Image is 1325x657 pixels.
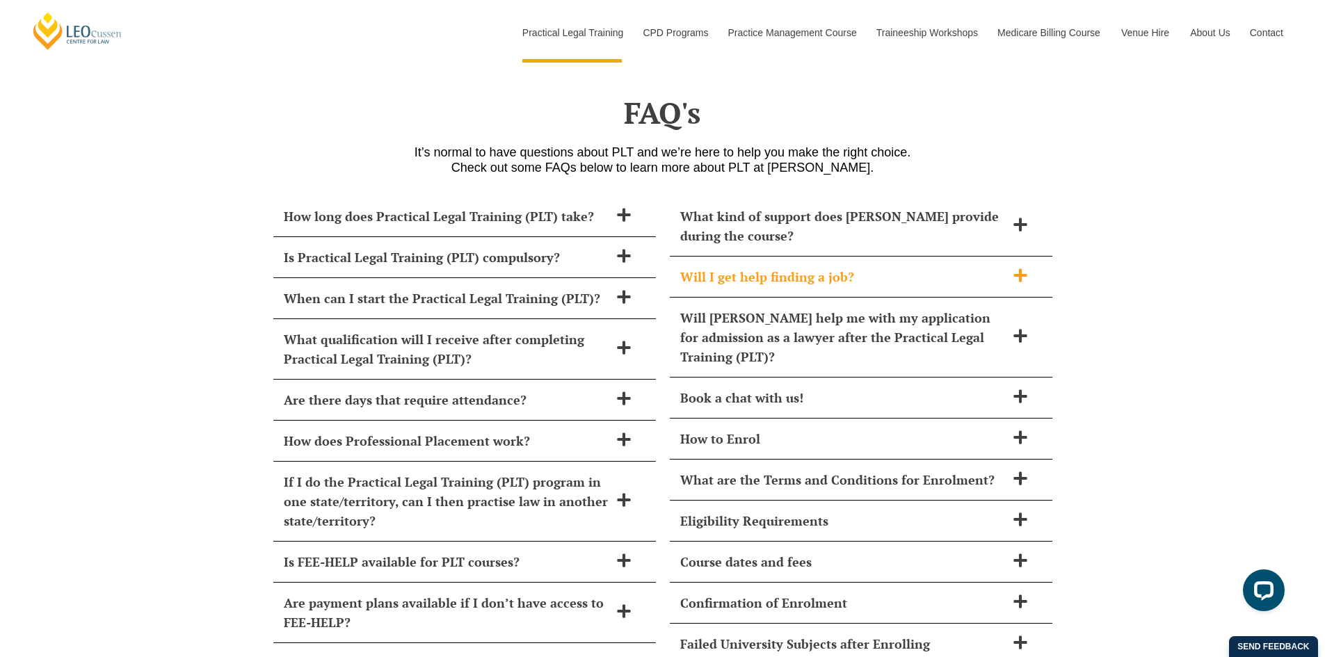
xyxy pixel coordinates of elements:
[284,390,609,409] h2: Are there days that require attendance?
[1111,3,1180,63] a: Venue Hire
[284,552,609,571] h2: Is FEE-HELP available for PLT courses?
[512,3,633,63] a: Practical Legal Training
[680,511,1006,530] h2: Eligibility Requirements
[266,145,1059,175] p: It’s normal to have questions about PLT and we’re here to help you make the right choice. Check o...
[987,3,1111,63] a: Medicare Billing Course
[680,634,1006,654] h2: Failed University Subjects after Enrolling
[680,388,1006,407] h2: Book a chat with us!
[266,95,1059,130] h2: FAQ's
[31,11,124,51] a: [PERSON_NAME] Centre for Law
[680,470,1006,489] h2: What are the Terms and Conditions for Enrolment?
[680,206,1006,245] h2: What kind of support does [PERSON_NAME] provide during the course?
[1239,3,1294,63] a: Contact
[680,267,1006,286] h2: Will I get help finding a job?
[680,308,1006,366] h2: Will [PERSON_NAME] help me with my application for admission as a lawyer after the Practical Lega...
[284,330,609,368] h2: What qualification will I receive after completing Practical Legal Training (PLT)?
[718,3,866,63] a: Practice Management Course
[1232,564,1290,622] iframe: LiveChat chat widget
[284,472,609,530] h2: If I do the Practical Legal Training (PLT) program in one state/territory, can I then practise la...
[680,552,1006,571] h2: Course dates and fees
[284,206,609,226] h2: How long does Practical Legal Training (PLT) take?
[284,248,609,267] h2: Is Practical Legal Training (PLT) compulsory?
[632,3,717,63] a: CPD Programs
[1180,3,1239,63] a: About Us
[866,3,987,63] a: Traineeship Workshops
[680,593,1006,613] h2: Confirmation of Enrolment
[284,593,609,632] h2: Are payment plans available if I don’t have access to FEE-HELP?
[284,431,609,451] h2: How does Professional Placement work?
[680,429,1006,448] h2: How to Enrol
[284,289,609,308] h2: When can I start the Practical Legal Training (PLT)?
